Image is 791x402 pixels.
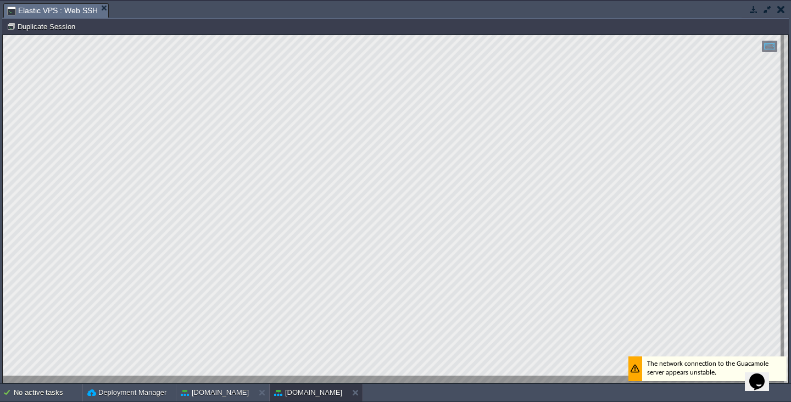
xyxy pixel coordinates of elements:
[14,384,82,401] div: No active tasks
[7,4,98,18] span: Elastic VPS : Web SSH
[626,321,784,346] div: The network connection to the Guacamole server appears unstable.
[181,387,249,398] button: [DOMAIN_NAME]
[7,21,79,31] button: Duplicate Session
[274,387,342,398] button: [DOMAIN_NAME]
[745,358,780,391] iframe: chat widget
[87,387,166,398] button: Deployment Manager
